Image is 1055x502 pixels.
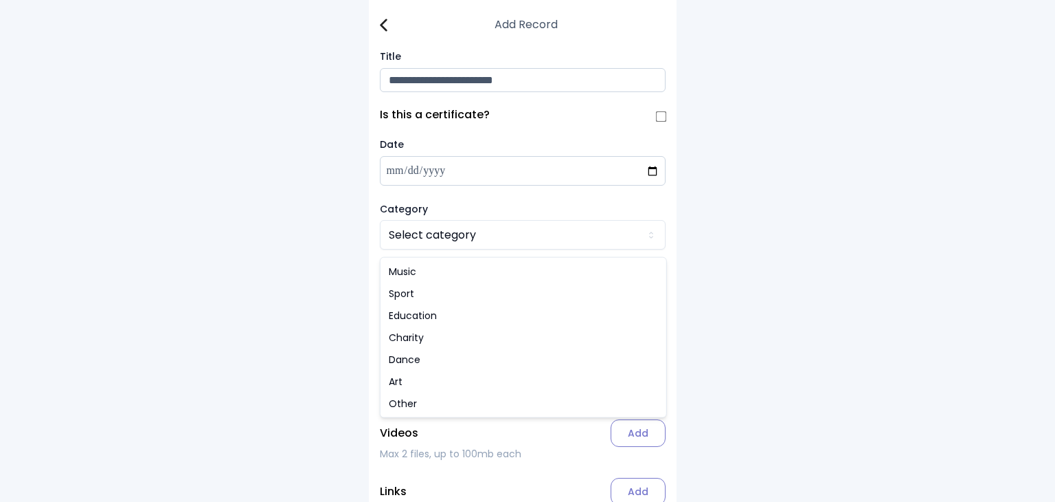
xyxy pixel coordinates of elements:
span: Sport [389,287,414,301]
span: Education [389,309,437,323]
span: Other [389,397,417,411]
span: Charity [389,331,424,345]
span: Art [389,375,402,389]
span: Music [389,265,416,279]
span: Dance [389,353,420,367]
